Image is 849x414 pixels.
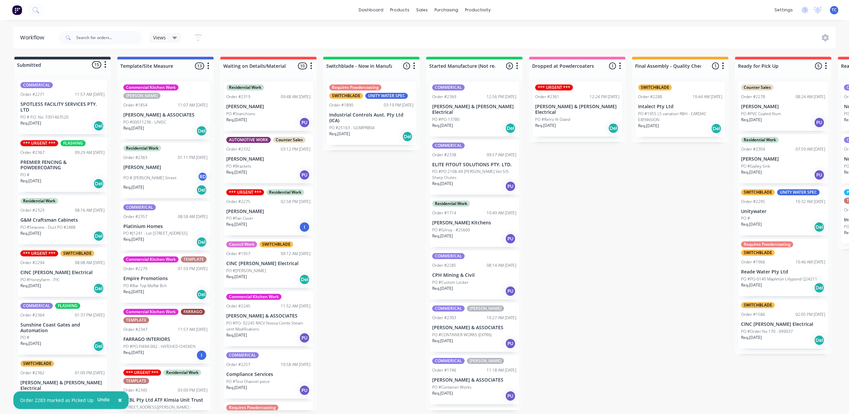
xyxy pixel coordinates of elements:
p: PO #Order No 170 - 099037 [741,329,793,335]
p: PO # P.O. No: 3301463520 [20,114,69,120]
div: Commercial Kitchen Work [123,309,178,315]
span: × [118,395,122,405]
div: [PERSON_NAME] [467,305,504,312]
div: Del [93,283,104,294]
p: PO #Gilroy - #25660 [432,227,470,233]
p: Req. [DATE] [226,274,247,280]
div: 09:57 AM [DATE] [487,152,516,158]
p: Compliance Services [226,372,311,377]
div: SWITCHBLADE [60,250,94,256]
div: products [387,5,413,15]
p: [PERSON_NAME] & [PERSON_NAME] Electrical [20,380,105,391]
div: COMMERICAL [20,303,53,309]
div: 10:49 AM [DATE] [487,210,516,216]
div: 09:48 AM [DATE] [281,94,311,100]
p: Empire Promotions [123,276,208,281]
div: PU [505,233,516,244]
div: Residential Work [163,370,201,376]
p: PO #Galley Sink [741,163,770,169]
div: Counter Sales [273,137,306,143]
p: PO #Stanchions [226,111,255,117]
div: PU [814,117,825,128]
div: 01:37 PM [DATE] [75,312,105,318]
p: PO #J1241 - Lot [STREET_ADDRESS] [123,230,188,236]
div: TEMPLATE [123,317,149,323]
p: Sunshine Coast Gates and Automation [20,322,105,334]
p: Req. [DATE] [20,283,41,289]
a: dashboard [355,5,387,15]
div: Order #2347 [123,327,147,333]
div: AUTOMOTIVE WORK [226,137,271,143]
p: Req. [DATE] [432,285,453,291]
div: Order #2285 [432,262,456,268]
div: 12:24 PM [DATE] [590,94,619,100]
p: Req. [DATE] [123,184,144,190]
div: Commercial Kitchen WorkTEMPLATEOrder #227901:59 PM [DATE]Empire PromotionsPO #Bar Top Moffat BchR... [121,254,210,303]
p: Req. [DATE] [20,230,41,236]
p: Req. [DATE] [123,236,144,242]
div: settings [771,5,796,15]
div: Del [505,123,516,134]
div: 10:46 AM [DATE] [796,259,825,265]
p: Req. [DATE] [432,123,453,129]
div: Del [196,237,207,247]
div: Commercial Kitchen WorkFARRAGOTEMPLATEOrder #234711:57 AM [DATE]FARRAGO INTERIORSPO #PO-FI494-002... [121,306,210,364]
div: 01:11 PM [DATE] [178,155,208,161]
p: PO #Test Channel piece [226,379,270,385]
p: [PERSON_NAME] & ASSOCIATES [432,325,516,331]
p: PO #00011236 - UNISC [123,119,166,125]
div: 11:57 AM [DATE] [178,327,208,333]
p: Req. [DATE] [226,332,247,338]
p: G&M Craftsman Cabinets [20,217,105,223]
div: Council WorkSWITCHBLADEOrder #195709:12 AM [DATE]CINC [PERSON_NAME] ElectricalPO #[PERSON_NAME]Re... [224,239,313,288]
div: Commercial Kitchen Work [123,256,178,262]
p: Req. [DATE] [741,335,762,341]
p: PO # [20,172,29,178]
p: Intalect Pty Ltd [638,104,722,110]
input: Search for orders... [76,31,142,44]
div: Residential WorkOrder #171410:49 AM [DATE][PERSON_NAME] KitchensPO #Gilroy - #25660Req.[DATE]PU [430,198,519,247]
div: COMMERICALOrder #227111:57 AM [DATE]SPOTLESS FACILITY SERVICES PTY. LTDPO # P.O. No: 3301463520Re... [18,79,107,134]
p: PO #Seaview - Duct PO #2488 [20,224,76,230]
p: [PERSON_NAME] & [PERSON_NAME] Electrical [432,104,516,115]
div: SWITCHBLADEOrder #158602:05 PM [DATE]CINC [PERSON_NAME] ElectricalPO #Order No 170 - 099037Req.[D... [738,299,828,349]
div: COMMERICALOrder #236912:56 PM [DATE][PERSON_NAME] & [PERSON_NAME] ElectricalPO #PO-13780Req.[DATE... [430,82,519,137]
p: [PERSON_NAME] & ASSOCIATES [432,377,516,383]
div: COMMERICAL[PERSON_NAME]Order #230310:27 AM [DATE][PERSON_NAME] & ASSOCIATESPO #CONTAINER WORKS (E... [430,303,519,352]
p: PO #Fan Cover [226,215,253,221]
div: 11:07 AM [DATE] [178,102,208,108]
p: PO #[PERSON_NAME] [226,268,266,274]
div: Order #1966 [741,259,765,265]
div: 09:12 AM [DATE] [281,251,311,257]
div: Del [814,282,825,293]
p: SPOTLESS FACILITY SERVICES PTY. LTD [20,101,105,113]
div: Order #2367 [20,150,44,156]
div: 02:05 PM [DATE] [796,312,825,318]
div: TEMPLATE [123,378,149,384]
div: 03:12 PM [DATE] [281,146,311,152]
div: Del [93,231,104,241]
div: 03:19 PM [DATE] [384,102,413,108]
div: Order #2295 [741,199,765,205]
div: PU [814,170,825,180]
p: ELITE FITOUT SOLUTIONS PTY. LTD. [432,162,516,168]
div: PU [505,181,516,192]
div: SWITCHBLADE [741,189,775,195]
div: Residential Work [741,137,779,143]
p: CINC [PERSON_NAME] Electrical [741,322,825,327]
p: KCBL Pty Ltd ATF Kimsia Unit Trust [123,397,208,403]
div: SWITCHBLADEOrder #228810:44 AM [DATE]Intalect Pty LtdPO #1955 L5 variation RBH - CARDIAC EXPANSIO... [635,82,725,137]
div: Order #2363 [123,155,147,161]
div: COMMERICAL [123,204,156,210]
p: PO #PVC Coated Alum [741,111,781,117]
div: Residential Work [226,84,264,90]
div: 08:24 AM [DATE] [796,94,825,100]
div: Order #2369 [432,94,456,100]
div: FLASHING [55,303,80,309]
p: PO #PO- 02245 RACV Noosa Combi Steam vent Modifications [226,320,311,332]
div: PU [299,170,310,180]
p: Req. [DATE] [432,390,453,396]
div: productivity [462,5,494,15]
p: Req. [DATE] [638,123,659,129]
p: PO #PO-13780 [432,117,460,123]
